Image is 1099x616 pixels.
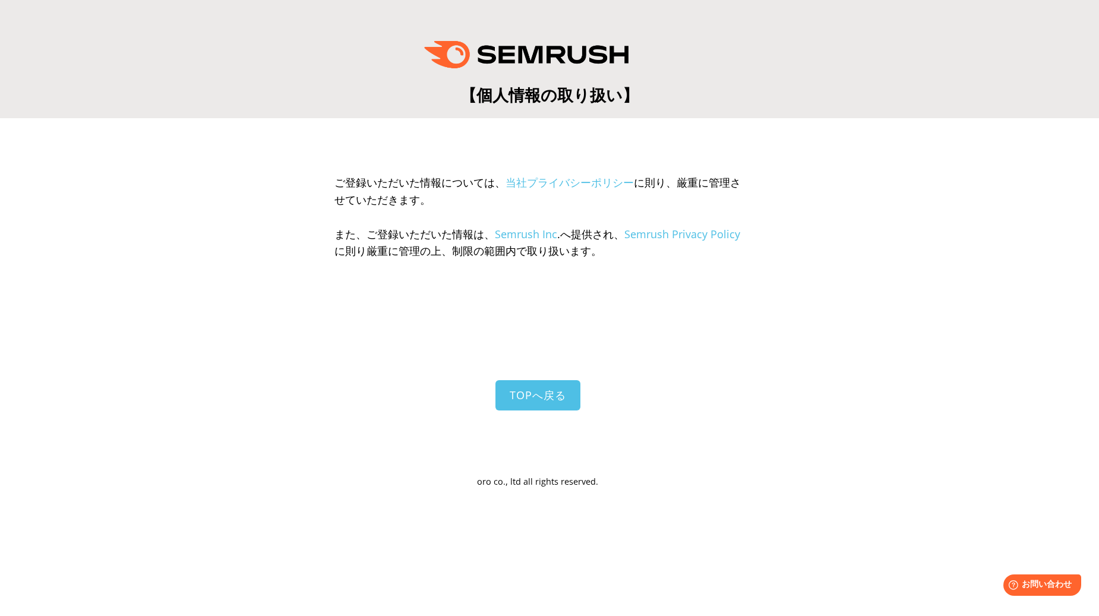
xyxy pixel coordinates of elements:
iframe: Help widget launcher [993,570,1086,603]
a: 当社プライバシーポリシー [506,175,634,189]
span: 【個人情報の取り扱い】 [460,84,639,106]
span: TOPへ戻る [510,388,566,402]
span: また、ご登録いただいた情報は、 .へ提供され、 に則り厳重に管理の上、制限の範囲内で取り扱います。 [334,227,740,258]
a: Semrush Inc [495,227,557,241]
span: oro co., ltd all rights reserved. [477,476,598,487]
a: Semrush Privacy Policy [624,227,740,241]
a: TOPへ戻る [495,380,580,410]
span: ご登録いただいた情報については、 に則り、厳重に管理させていただきます。 [334,175,741,207]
